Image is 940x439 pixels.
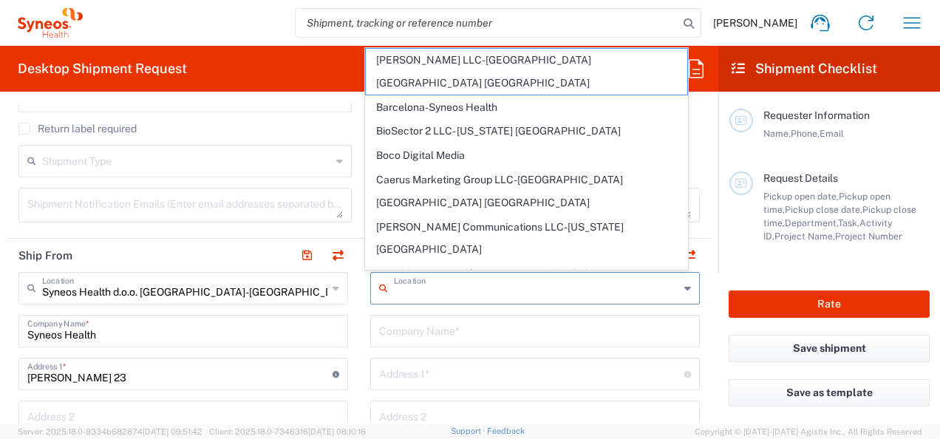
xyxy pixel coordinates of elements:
[209,427,366,436] span: Client: 2025.18.0-7346316
[366,262,687,308] span: [PERSON_NAME] Chicco Agency, LLC-[US_STATE] [GEOGRAPHIC_DATA]
[695,425,922,438] span: Copyright © [DATE]-[DATE] Agistix Inc., All Rights Reserved
[785,217,838,228] span: Department,
[143,427,202,436] span: [DATE] 09:51:42
[763,191,839,202] span: Pickup open date,
[835,231,902,242] span: Project Number
[308,427,366,436] span: [DATE] 08:10:16
[763,128,791,139] span: Name,
[763,109,870,121] span: Requester Information
[729,290,930,318] button: Rate
[729,379,930,406] button: Save as template
[732,60,877,78] h2: Shipment Checklist
[296,9,678,37] input: Shipment, tracking or reference number
[18,427,202,436] span: Server: 2025.18.0-9334b682874
[366,169,687,214] span: Caerus Marketing Group LLC-[GEOGRAPHIC_DATA] [GEOGRAPHIC_DATA] [GEOGRAPHIC_DATA]
[366,144,687,167] span: Boco Digital Media
[366,120,687,143] span: BioSector 2 LLC- [US_STATE] [GEOGRAPHIC_DATA]
[838,217,859,228] span: Task,
[18,123,137,135] label: Return label required
[791,128,820,139] span: Phone,
[785,204,862,215] span: Pickup close date,
[774,231,835,242] span: Project Name,
[366,216,687,262] span: [PERSON_NAME] Communications LLC-[US_STATE] [GEOGRAPHIC_DATA]
[487,426,525,435] a: Feedback
[366,96,687,119] span: Barcelona-Syneos Health
[820,128,844,139] span: Email
[763,172,838,184] span: Request Details
[18,60,187,78] h2: Desktop Shipment Request
[729,335,930,362] button: Save shipment
[713,16,797,30] span: [PERSON_NAME]
[18,248,72,263] h2: Ship From
[451,426,488,435] a: Support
